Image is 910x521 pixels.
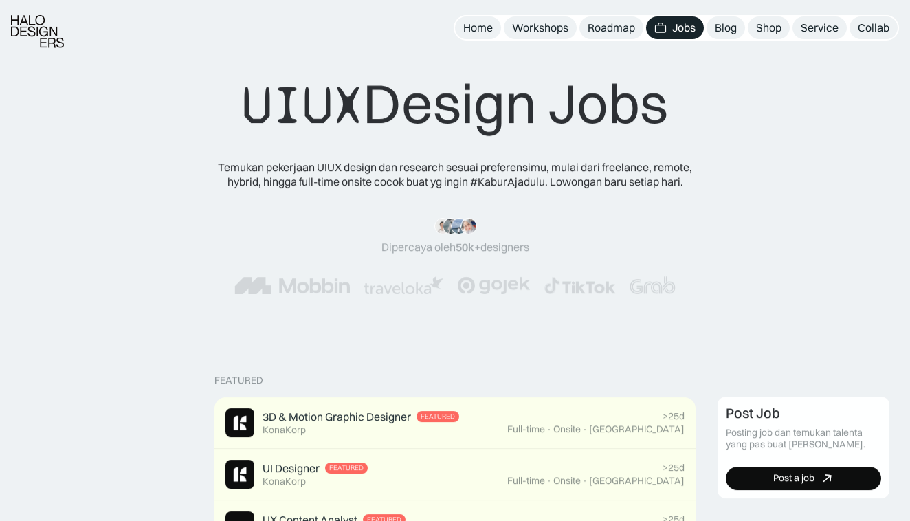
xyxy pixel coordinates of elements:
div: Service [801,21,839,35]
div: Workshops [512,21,568,35]
div: Blog [715,21,737,35]
a: Collab [850,16,898,39]
div: Shop [756,21,781,35]
div: Temukan pekerjaan UIUX design dan research sesuai preferensimu, mulai dari freelance, remote, hyb... [208,160,702,189]
div: KonaKorp [263,476,306,487]
div: Onsite [553,475,581,487]
img: Job Image [225,460,254,489]
a: Service [792,16,847,39]
div: KonaKorp [263,424,306,436]
div: Posting job dan temukan talenta yang pas buat [PERSON_NAME]. [726,427,881,450]
a: Workshops [504,16,577,39]
a: Blog [707,16,745,39]
div: UI Designer [263,461,320,476]
div: Dipercaya oleh designers [381,240,529,254]
div: 3D & Motion Graphic Designer [263,410,411,424]
div: Post Job [726,405,780,421]
div: Roadmap [588,21,635,35]
div: Post a job [773,473,814,485]
a: Shop [748,16,790,39]
div: >25d [663,462,685,474]
div: [GEOGRAPHIC_DATA] [589,475,685,487]
div: · [582,475,588,487]
div: Featured [329,465,364,473]
div: · [582,423,588,435]
span: 50k+ [456,240,480,254]
div: [GEOGRAPHIC_DATA] [589,423,685,435]
a: Job Image3D & Motion Graphic DesignerFeaturedKonaKorp>25dFull-time·Onsite·[GEOGRAPHIC_DATA] [214,397,696,449]
div: · [546,475,552,487]
a: Post a job [726,467,881,490]
div: Collab [858,21,889,35]
a: Home [455,16,501,39]
div: Design Jobs [242,70,668,138]
div: · [546,423,552,435]
div: Featured [421,413,455,421]
a: Roadmap [579,16,643,39]
div: Onsite [553,423,581,435]
a: Job ImageUI DesignerFeaturedKonaKorp>25dFull-time·Onsite·[GEOGRAPHIC_DATA] [214,449,696,500]
a: Jobs [646,16,704,39]
div: Jobs [672,21,696,35]
img: Job Image [225,408,254,437]
div: >25d [663,410,685,422]
div: Featured [214,375,263,386]
span: UIUX [242,72,363,138]
div: Full-time [507,423,545,435]
div: Full-time [507,475,545,487]
div: Home [463,21,493,35]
